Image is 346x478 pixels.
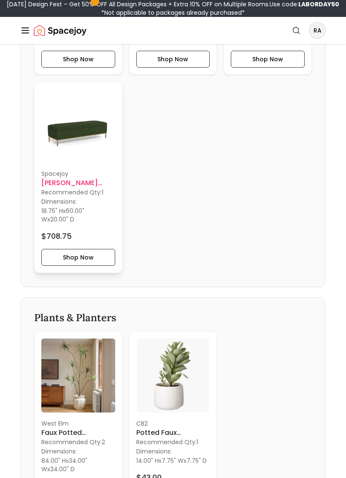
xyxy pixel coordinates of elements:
[34,82,122,273] a: Miller Storage Bench imageSpacejoy[PERSON_NAME] Storage BenchRecommended Qty:1Dimensions:18.75" H...
[20,17,326,44] nav: Global
[101,8,245,17] span: *Not applicable to packages already purchased*
[41,249,115,266] button: Shop Now
[41,207,84,224] span: 60.00" W
[41,456,87,473] span: 34.00" W
[136,339,210,412] img: Potted Faux Succulent image
[34,22,86,39] img: Spacejoy Logo
[136,456,159,465] span: 14.00" H
[41,456,66,465] span: 84.00" H
[41,339,115,412] img: Faux Potted Dracaena image
[41,207,115,224] p: x x
[41,419,115,428] p: West Elm
[136,456,207,465] p: x x
[41,428,115,438] h6: Faux Potted Dracaena
[41,169,115,178] p: Spacejoy
[41,230,72,242] h4: $708.75
[162,456,184,465] span: 7.75" W
[136,51,210,68] button: Shop Now
[41,438,115,446] p: Recommended Qty: 2
[41,207,63,215] span: 18.75" H
[34,311,312,325] h3: Plants & Planters
[41,178,115,188] h6: [PERSON_NAME] Storage Bench
[136,428,210,438] h6: Potted Faux Succulent
[309,22,326,39] button: RA
[310,23,325,38] span: RA
[34,22,86,39] a: Spacejoy
[41,446,77,456] p: Dimensions:
[50,465,75,473] span: 34.00" D
[50,215,74,224] span: 20.00" D
[231,51,305,68] button: Shop Now
[136,438,210,446] p: Recommended Qty: 1
[136,446,172,456] p: Dimensions:
[136,419,210,428] p: CB2
[41,51,115,68] button: Shop Now
[187,456,207,465] span: 7.75" D
[41,197,77,207] p: Dimensions:
[41,456,115,473] p: x x
[34,82,122,273] div: Miller Storage Bench
[41,89,115,163] img: Miller Storage Bench image
[41,188,115,197] p: Recommended Qty: 1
